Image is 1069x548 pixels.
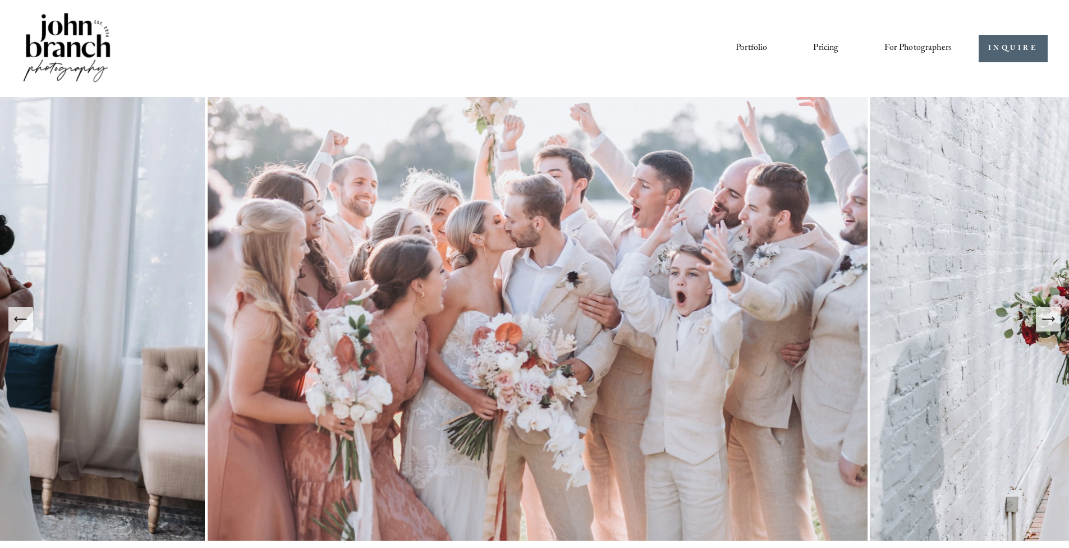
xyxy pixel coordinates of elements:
img: John Branch IV Photography [21,11,112,86]
span: For Photographers [884,40,952,57]
a: Pricing [813,39,838,58]
a: folder dropdown [884,39,952,58]
a: INQUIRE [979,35,1048,62]
img: A wedding party celebrating outdoors, featuring a bride and groom kissing amidst cheering bridesm... [205,97,870,541]
a: Portfolio [736,39,767,58]
button: Previous Slide [8,307,33,331]
button: Next Slide [1036,307,1061,331]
